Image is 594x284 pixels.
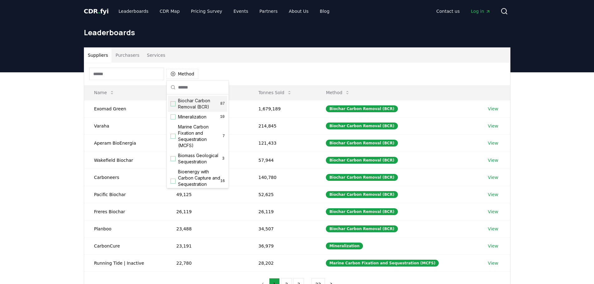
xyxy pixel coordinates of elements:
a: Pricing Survey [186,6,227,17]
span: CDR fyi [84,7,109,15]
div: Marine Carbon Fixation and Sequestration (MCFS) [326,260,439,267]
span: Biochar Carbon Removal (BCR) [178,98,220,110]
button: Method [321,86,355,99]
a: Events [229,6,253,17]
button: Suppliers [84,48,112,63]
td: Running Tide | Inactive [84,254,167,272]
span: Log in [471,8,490,14]
a: View [488,157,498,163]
div: Biochar Carbon Removal (BCR) [326,191,398,198]
span: 10 [220,114,225,119]
td: Exomad Green [84,100,167,117]
td: 28,202 [249,254,316,272]
span: . [98,7,100,15]
span: Biomass Geological Sequestration [178,152,222,165]
div: Mineralization [326,243,363,249]
td: 23,191 [167,237,249,254]
td: Aperam BioEnergia [84,134,167,152]
button: Purchasers [112,48,143,63]
a: Partners [254,6,283,17]
span: 7 [223,134,225,139]
a: View [488,174,498,181]
td: CarbonCure [84,237,167,254]
td: Varaha [84,117,167,134]
a: View [488,123,498,129]
td: Freres Biochar [84,203,167,220]
a: CDR.fyi [84,7,109,16]
td: 34,507 [249,220,316,237]
td: 214,845 [249,117,316,134]
a: View [488,209,498,215]
a: Leaderboards [113,6,153,17]
nav: Main [431,6,495,17]
td: 36,979 [249,237,316,254]
td: 23,488 [167,220,249,237]
div: Biochar Carbon Removal (BCR) [326,123,398,129]
span: Bioenergy with Carbon Capture and Sequestration (BECCS) [178,169,220,194]
td: Wakefield Biochar [84,152,167,169]
div: Biochar Carbon Removal (BCR) [326,105,398,112]
span: 16 [220,179,225,184]
td: Carboneers [84,169,167,186]
td: 22,780 [167,254,249,272]
button: Tonnes Sold [254,86,297,99]
span: 87 [220,101,225,106]
div: Biochar Carbon Removal (BCR) [326,140,398,147]
td: 49,125 [167,186,249,203]
td: Planboo [84,220,167,237]
div: Biochar Carbon Removal (BCR) [326,157,398,164]
td: 1,679,189 [249,100,316,117]
button: Name [89,86,119,99]
td: 57,944 [249,152,316,169]
div: Biochar Carbon Removal (BCR) [326,225,398,232]
a: Blog [315,6,335,17]
a: View [488,260,498,266]
a: View [488,226,498,232]
td: Pacific Biochar [84,186,167,203]
td: 26,119 [167,203,249,220]
a: View [488,140,498,146]
td: 26,119 [249,203,316,220]
span: Mineralization [178,114,206,120]
a: View [488,191,498,198]
a: View [488,243,498,249]
td: 121,433 [249,134,316,152]
a: CDR Map [155,6,185,17]
td: 140,780 [249,169,316,186]
div: Biochar Carbon Removal (BCR) [326,174,398,181]
div: Biochar Carbon Removal (BCR) [326,208,398,215]
nav: Main [113,6,334,17]
span: 3 [222,156,225,161]
a: View [488,106,498,112]
button: Method [167,69,199,79]
span: Marine Carbon Fixation and Sequestration (MCFS) [178,124,223,149]
a: Contact us [431,6,465,17]
a: Log in [466,6,495,17]
h1: Leaderboards [84,27,510,37]
a: About Us [284,6,313,17]
button: Services [143,48,169,63]
td: 52,625 [249,186,316,203]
